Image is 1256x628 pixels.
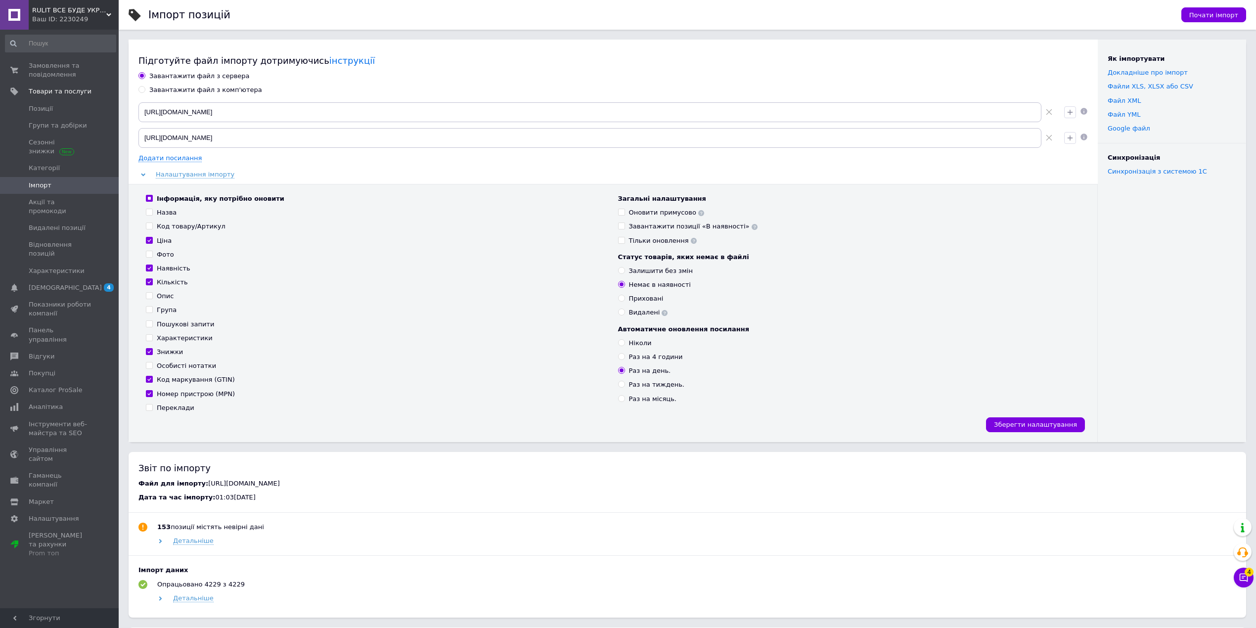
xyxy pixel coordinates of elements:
span: Файл для імпорту: [138,480,208,487]
b: 153 [157,523,171,531]
div: Номер пристрою (MPN) [157,390,235,399]
span: Детальніше [173,537,214,545]
div: Раз на місяць. [629,395,676,404]
div: Кількість [157,278,188,287]
div: Видалені [629,308,668,317]
div: Звіт по імпорту [138,462,1236,474]
div: Переклади [157,404,194,412]
button: Чат з покупцем4 [1234,568,1254,587]
div: Підготуйте файл імпорту дотримуючись [138,54,1088,67]
button: Почати імпорт [1181,7,1246,22]
a: Синхронізація з системою 1С [1108,168,1207,175]
span: Імпорт [29,181,51,190]
div: Назва [157,208,177,217]
span: Показники роботи компанії [29,300,91,318]
span: Характеристики [29,267,85,275]
div: Статус товарів, яких немає в файлі [618,253,1080,262]
span: Сезонні знижки [29,138,91,156]
input: Пошук [5,35,116,52]
div: Опрацьовано 4229 з 4229 [157,580,245,589]
div: Код маркування (GTIN) [157,375,235,384]
span: Почати імпорт [1189,11,1238,19]
span: Дата та час імпорту: [138,493,215,501]
span: Аналітика [29,403,63,411]
div: Код товару/Артикул [157,222,225,231]
span: Детальніше [173,594,214,602]
div: Ваш ID: 2230249 [32,15,119,24]
div: Залишити без змін [629,267,693,275]
span: Акції та промокоди [29,198,91,216]
div: Раз на 4 години [629,353,683,361]
div: Наявність [157,264,190,273]
a: Докладніше про імпорт [1108,69,1188,76]
div: Ніколи [629,339,652,348]
div: Група [157,306,177,314]
span: Покупці [29,369,55,378]
div: Завантажити позиції «В наявності» [629,222,758,231]
div: Приховані [629,294,664,303]
span: 4 [1245,566,1254,575]
div: Немає в наявності [629,280,691,289]
h1: Імпорт позицій [148,9,230,21]
span: [URL][DOMAIN_NAME] [208,480,280,487]
input: Вкажіть посилання [138,128,1041,148]
span: Категорії [29,164,60,173]
button: Зберегти налаштування [986,417,1085,432]
span: Видалені позиції [29,224,86,232]
a: Файли ХLS, XLSX або CSV [1108,83,1193,90]
div: Prom топ [29,549,91,558]
a: Файл XML [1108,97,1141,104]
div: Загальні налаштування [618,194,1080,203]
span: Каталог ProSale [29,386,82,395]
div: Автоматичне оновлення посилання [618,325,1080,334]
div: Тільки оновлення [629,236,697,245]
a: Файл YML [1108,111,1140,118]
span: Інструменти веб-майстра та SEO [29,420,91,438]
span: Відновлення позицій [29,240,91,258]
div: Пошукові запити [157,320,214,329]
span: Зберегти налаштування [994,421,1077,428]
div: Інформація, яку потрібно оновити [157,194,284,203]
div: Завантажити файл з сервера [149,72,250,81]
span: 01:03[DATE] [215,493,255,501]
div: Ціна [157,236,172,245]
div: Особисті нотатки [157,361,216,370]
span: Групи та добірки [29,121,87,130]
div: Опис [157,292,174,301]
div: Раз на день. [629,366,671,375]
div: Синхронізація [1108,153,1236,162]
span: Позиції [29,104,53,113]
div: Завантажити файл з комп'ютера [149,86,262,94]
span: Відгуки [29,352,54,361]
span: Налаштування [29,514,79,523]
span: Налаштування імпорту [156,171,234,179]
span: Панель управління [29,326,91,344]
a: інструкції [329,55,375,66]
span: [PERSON_NAME] та рахунки [29,531,91,558]
span: 4 [104,283,114,292]
span: Додати посилання [138,154,202,162]
div: Раз на тиждень. [629,380,684,389]
span: Управління сайтом [29,446,91,463]
a: Google файл [1108,125,1150,132]
div: Характеристики [157,334,213,343]
div: Імпорт даних [138,566,1236,575]
span: RULIT ВСЕ БУДЕ УКРАЇНА!!! [32,6,106,15]
input: Вкажіть посилання [138,102,1041,122]
span: Товари та послуги [29,87,91,96]
div: Фото [157,250,174,259]
div: позиції містять невірні дані [157,523,264,532]
span: Маркет [29,497,54,506]
span: [DEMOGRAPHIC_DATA] [29,283,102,292]
span: Замовлення та повідомлення [29,61,91,79]
div: Як імпортувати [1108,54,1236,63]
span: Гаманець компанії [29,471,91,489]
div: Оновити примусово [629,208,705,217]
div: Знижки [157,348,183,357]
